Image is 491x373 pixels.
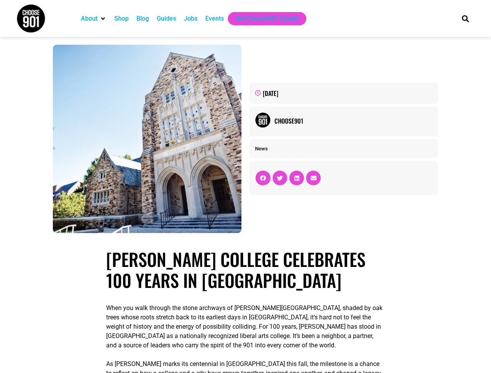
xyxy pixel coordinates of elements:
[106,249,385,291] h1: [PERSON_NAME] College Celebrates 100 Years in [GEOGRAPHIC_DATA]
[459,12,472,25] div: Search
[273,171,287,185] div: Share on twitter
[106,303,385,350] p: When you walk through the stone archways of [PERSON_NAME][GEOGRAPHIC_DATA], shaded by oak trees w...
[81,14,98,23] a: About
[136,14,149,23] a: Blog
[205,14,224,23] a: Events
[53,45,241,233] img: Rhodes College
[77,12,449,25] nav: Main nav
[77,12,110,25] div: About
[157,14,176,23] a: Guides
[255,146,268,152] a: News
[255,112,271,128] img: Picture of Choose901
[184,14,197,23] a: Jobs
[236,14,299,23] a: Get Choose901 Emails
[255,171,270,185] div: Share on facebook
[263,89,278,98] time: [DATE]
[289,171,304,185] div: Share on linkedin
[274,116,432,125] a: Choose901
[306,171,321,185] div: Share on email
[114,14,129,23] a: Shop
